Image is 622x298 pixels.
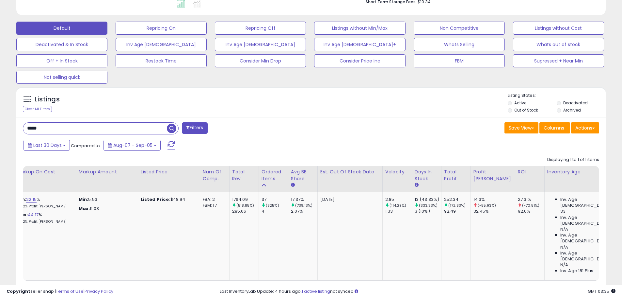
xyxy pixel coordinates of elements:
[23,106,52,112] div: Clear All Filters
[320,197,377,202] p: [DATE]
[291,168,315,182] div: Avg BB Share
[414,54,505,67] button: FBM
[232,208,259,214] div: 285.06
[203,197,224,202] div: FBA: 2
[33,142,62,149] span: Last 30 Days
[560,244,568,250] span: N/A
[28,212,39,218] a: 44.17
[16,38,107,51] button: Deactivated & In Stock
[448,203,466,208] small: (172.83%)
[262,168,285,182] div: Ordered Items
[182,122,207,134] button: Filters
[419,203,438,208] small: (333.33%)
[203,202,224,208] div: FBM: 17
[215,38,306,51] button: Inv Age [DEMOGRAPHIC_DATA]
[203,168,227,182] div: Num of Comp.
[571,122,599,133] button: Actions
[444,208,470,214] div: 92.49
[414,38,505,51] button: Whats Selling
[444,197,470,202] div: 252.34
[266,203,279,208] small: (825%)
[302,288,330,294] a: 1 active listing
[473,197,515,202] div: 14.3%
[563,107,581,113] label: Archived
[7,289,113,295] div: seller snap | |
[390,203,406,208] small: (114.29%)
[560,208,566,214] span: 33
[141,168,197,175] div: Listed Price
[473,168,512,182] div: Profit [PERSON_NAME]
[17,197,71,209] div: %
[514,100,526,106] label: Active
[116,22,207,35] button: Repricing On
[385,197,412,202] div: 2.85
[104,140,161,151] button: Aug-07 - Sep-05
[314,38,405,51] button: Inv Age [DEMOGRAPHIC_DATA]+
[504,122,538,133] button: Save View
[79,197,133,202] p: 5.53
[35,95,60,104] h5: Listings
[116,38,207,51] button: Inv Age [DEMOGRAPHIC_DATA]
[522,203,539,208] small: (-70.51%)
[215,22,306,35] button: Repricing Off
[473,208,515,214] div: 32.45%
[560,268,595,274] span: Inv. Age 181 Plus:
[16,54,107,67] button: Off + In Stock
[518,208,544,214] div: 92.6%
[560,250,620,262] span: Inv. Age [DEMOGRAPHIC_DATA]-180:
[16,22,107,35] button: Default
[414,22,505,35] button: Non Competitive
[116,54,207,67] button: Restock Time
[79,205,90,212] strong: Max:
[85,288,113,294] a: Privacy Policy
[291,208,317,214] div: 2.07%
[513,38,604,51] button: Whats out of stock
[16,71,107,84] button: Not selling quick
[415,182,419,188] small: Days In Stock.
[291,197,317,202] div: 17.37%
[385,208,412,214] div: 1.33
[17,212,71,224] div: %
[478,203,496,208] small: (-55.93%)
[17,204,71,209] p: 12.02% Profit [PERSON_NAME]
[513,22,604,35] button: Listings without Cost
[415,208,441,214] div: 3 (10%)
[14,166,76,192] th: The percentage added to the cost of goods (COGS) that forms the calculator for Min & Max prices.
[544,125,564,131] span: Columns
[508,93,606,99] p: Listing States:
[141,197,195,202] div: $48.94
[547,157,599,163] div: Displaying 1 to 1 of 1 items
[560,262,568,268] span: N/A
[291,182,295,188] small: Avg BB Share.
[560,232,620,244] span: Inv. Age [DEMOGRAPHIC_DATA]:
[79,206,133,212] p: 11.03
[518,197,544,202] div: 27.31%
[560,215,620,226] span: Inv. Age [DEMOGRAPHIC_DATA]:
[79,196,88,202] strong: Min:
[17,168,73,175] div: Markup on Cost
[7,288,30,294] strong: Copyright
[514,107,538,113] label: Out of Stock
[588,288,615,294] span: 2025-10-6 03:35 GMT
[295,203,312,208] small: (739.13%)
[71,143,101,149] span: Compared to:
[415,168,439,182] div: Days In Stock
[385,168,409,175] div: Velocity
[215,54,306,67] button: Consider Min Drop
[113,142,152,149] span: Aug-07 - Sep-05
[320,168,380,175] div: Est. Out Of Stock Date
[415,197,441,202] div: 13 (43.33%)
[560,226,568,232] span: N/A
[220,289,615,295] div: Last InventoryLab Update: 4 hours ago, not synced.
[314,22,405,35] button: Listings without Min/Max
[24,140,70,151] button: Last 30 Days
[513,54,604,67] button: Supressed + Near Min
[26,196,37,203] a: 22.15
[539,122,570,133] button: Columns
[17,219,71,224] p: 21.02% Profit [PERSON_NAME]
[560,197,620,208] span: Inv. Age [DEMOGRAPHIC_DATA]:
[518,168,542,175] div: ROI
[262,197,288,202] div: 37
[79,168,135,175] div: Markup Amount
[141,196,170,202] b: Listed Price:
